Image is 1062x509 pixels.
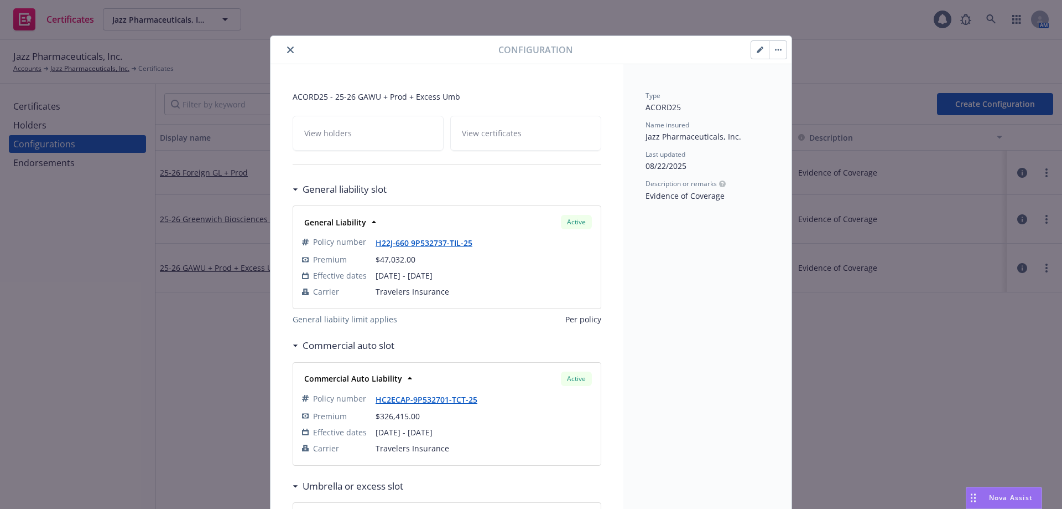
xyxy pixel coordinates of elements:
[376,238,481,248] a: H22J-660 9P532737-TIL-25
[293,479,403,493] div: Umbrella or excess slot
[304,217,366,228] strong: General Liability
[376,254,415,265] span: $47,032.00
[313,236,366,248] span: Policy number
[376,393,486,405] span: HC2ECAP-9P532701-TCT-25
[293,182,387,197] div: General liability slot
[303,338,394,353] h3: Commercial auto slot
[313,410,347,422] span: Premium
[645,161,686,171] span: 08/22/2025
[376,270,592,281] span: [DATE] - [DATE]
[313,426,367,438] span: Effective dates
[498,43,573,56] span: Configuration
[565,313,601,325] span: Per policy
[645,191,725,201] span: Evidence of Coverage
[989,493,1033,502] span: Nova Assist
[645,120,689,130] span: Name insured
[376,443,592,454] span: Travelers Insurance
[293,338,394,353] div: Commercial auto slot
[645,179,717,188] span: Description or remarks
[966,487,1042,509] button: Nova Assist
[966,487,980,508] div: Drag to move
[313,270,367,281] span: Effective dates
[293,91,601,102] span: ACORD25 - 25-26 GAWU + Prod + Excess Umb
[645,91,660,100] span: Type
[304,373,402,384] strong: Commercial Auto Liability
[293,313,397,325] span: General liabiity limit applies
[303,479,403,493] h3: Umbrella or excess slot
[376,236,481,249] span: H22J-660 9P532737-TIL-25
[376,411,420,421] span: $326,415.00
[376,286,592,297] span: Travelers Insurance
[313,393,366,404] span: Policy number
[284,43,297,56] button: close
[303,182,387,197] h3: General liability slot
[313,286,339,297] span: Carrier
[376,394,486,405] a: HC2ECAP-9P532701-TCT-25
[313,254,347,265] span: Premium
[645,150,685,159] span: Last updated
[376,426,592,438] span: [DATE] - [DATE]
[313,443,339,454] span: Carrier
[645,102,681,112] span: ACORD25
[645,131,741,142] span: Jazz Pharmaceuticals, Inc.
[565,374,587,384] span: Active
[565,217,587,227] span: Active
